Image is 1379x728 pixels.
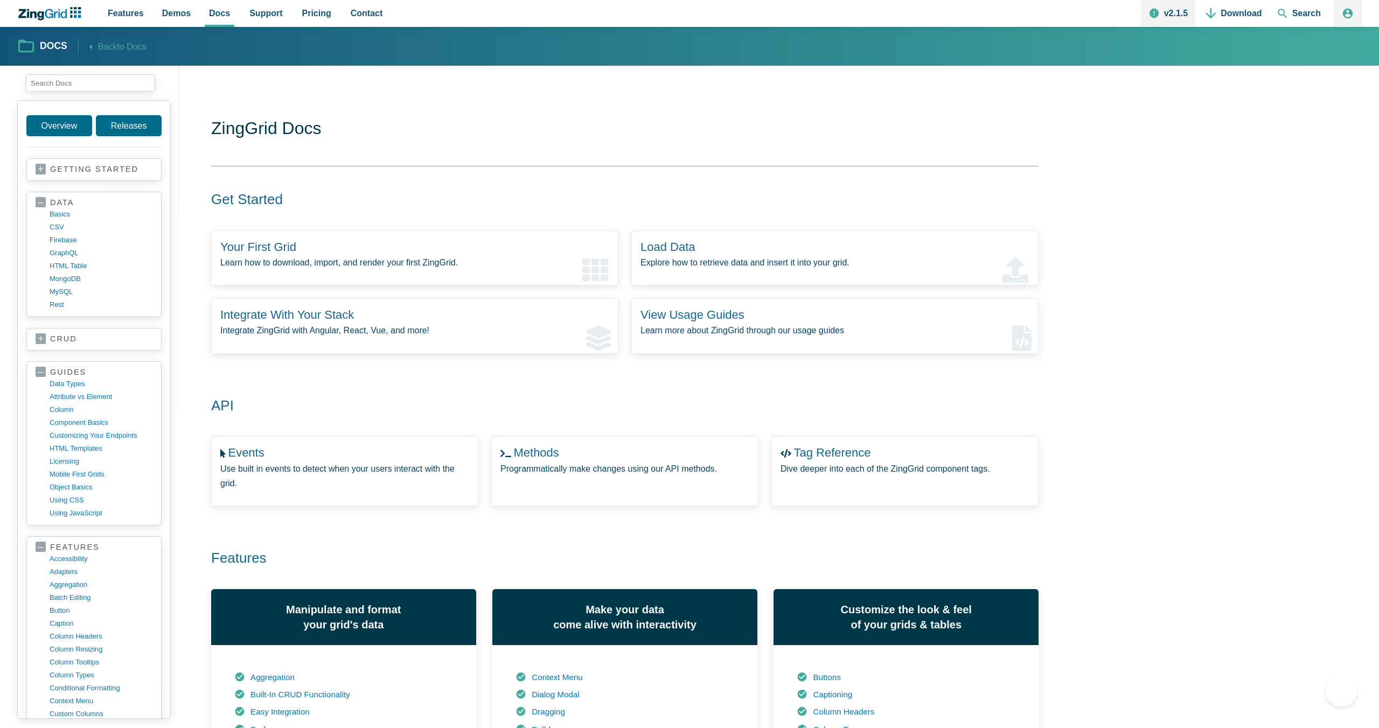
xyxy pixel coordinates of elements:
a: guides [36,367,152,377]
a: data [36,198,152,208]
p: Explore how to retrieve data and insert it into your grid. [640,255,1029,270]
a: column resizing [50,643,152,656]
span: Features [108,6,144,20]
a: column types [50,669,152,682]
h1: ZingGrid Docs [211,117,1039,142]
a: caption [50,617,152,630]
a: custom columns [50,708,152,720]
p: Programmatically make changes using our API methods. [500,461,749,476]
a: Buttons [813,673,841,682]
a: column tooltips [50,656,152,669]
a: Column Headers [813,707,874,716]
h3: Make your data come alive with interactivity [509,602,742,632]
h3: Customize the look & feel of your grids & tables [790,602,1023,632]
span: to Docs [117,43,146,52]
a: using CSS [50,494,152,507]
a: aggregation [50,578,152,591]
input: search input [26,74,155,92]
a: mobile first grids [50,468,152,481]
a: Events [228,446,264,459]
a: object basics [50,481,152,494]
a: rest [50,298,152,311]
a: button [50,604,152,617]
a: Tag Reference [793,446,870,459]
a: crud [36,334,152,345]
a: batch editing [50,591,152,604]
a: column headers [50,630,152,643]
p: Dive deeper into each of the ZingGrid component tags. [781,461,1029,476]
a: CSV [50,221,152,234]
a: getting started [36,164,152,175]
span: Support [249,6,282,20]
iframe: Toggle Customer Support [1325,674,1357,706]
span: Back [98,40,147,54]
a: ZingChart Logo. Click to return to the homepage [17,7,87,20]
a: Context Menu [532,673,583,682]
a: Captioning [813,690,852,699]
a: licensing [50,455,152,468]
a: customizing your endpoints [50,429,152,442]
h2: Get Started [198,191,1026,209]
a: using JavaScript [50,507,152,520]
a: component basics [50,416,152,429]
a: Dragging [532,707,565,716]
a: Overview [26,115,92,136]
a: Attribute vs Element [50,390,152,403]
a: Dialog Modal [532,690,580,699]
a: Docs [18,37,67,56]
a: MySQL [50,285,152,298]
a: features [36,542,152,552]
a: View Usage Guides [640,308,744,321]
a: HTML templates [50,442,152,455]
span: Pricing [302,6,331,20]
p: Integrate ZingGrid with Angular, React, Vue, and more! [220,323,609,338]
p: Use built in events to detect when your users interact with the grid. [220,461,469,491]
h3: Manipulate and format your grid's data [227,602,460,632]
p: Learn more about ZingGrid through our usage guides [640,323,1029,338]
a: Your First Grid [220,240,296,254]
h2: Features [198,549,1026,568]
span: Docs [209,6,230,20]
a: HTML table [50,260,152,272]
p: Learn how to download, import, and render your first ZingGrid. [220,255,609,270]
a: Releases [96,115,162,136]
strong: Docs [40,41,67,51]
a: Load Data [640,240,695,254]
a: data types [50,377,152,390]
span: Demos [162,6,191,20]
a: accessibility [50,552,152,565]
a: basics [50,208,152,221]
span: Contact [351,6,383,20]
a: adapters [50,565,152,578]
a: Easy Integration [250,707,310,716]
a: Built-In CRUD Functionality [250,690,350,699]
h2: API [198,397,1026,415]
a: conditional formatting [50,682,152,695]
a: MongoDB [50,272,152,285]
a: Aggregation [250,673,295,682]
a: Backto Docs [78,39,147,54]
a: Integrate With Your Stack [220,308,354,321]
a: firebase [50,234,152,247]
a: column [50,403,152,416]
a: context menu [50,695,152,708]
a: Methods [513,446,559,459]
a: GraphQL [50,247,152,260]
